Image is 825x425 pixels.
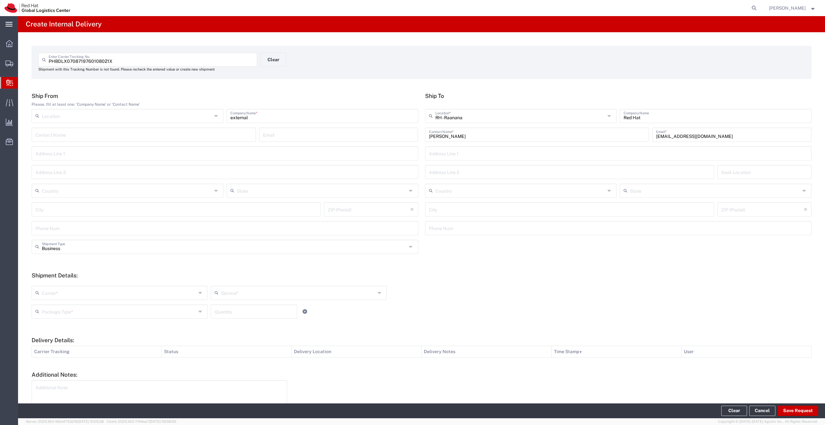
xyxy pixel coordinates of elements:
[26,420,104,423] span: Server: 2025.19.0-192a4753216
[32,337,811,343] h5: Delivery Details:
[107,420,176,423] span: Client: 2025.19.0-7f44ea7
[681,346,811,357] th: User
[769,4,816,12] button: [PERSON_NAME]
[551,346,681,357] th: Time Stamp
[5,3,70,13] img: logo
[32,101,418,107] div: Please, fill at least one: 'Company Name' or 'Contact Name'
[769,5,806,12] span: Paz Gonzalez Fernandez
[32,371,811,378] h5: Additional Notes:
[425,92,812,99] h5: Ship To
[718,419,817,424] span: Copyright © [DATE]-[DATE] Agistix Inc., All Rights Reserved
[162,346,292,357] th: Status
[26,16,102,32] h4: Create Internal Delivery
[778,406,818,416] button: Save Request
[32,346,811,358] table: Delivery Details:
[260,53,286,67] button: Clear
[32,272,811,279] h5: Shipment Details:
[149,420,176,423] span: [DATE] 09:58:55
[32,92,418,99] h5: Ship From
[38,67,257,72] div: Shipment with this Tracking Number is not found. Please recheck the entered value or create new s...
[78,420,104,423] span: [DATE] 10:05:38
[292,346,422,357] th: Delivery Location
[422,346,551,357] th: Delivery Notes
[749,406,775,416] a: Cancel
[32,346,162,357] th: Carrier Tracking
[721,406,747,416] button: Clear
[300,307,309,316] a: Add Item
